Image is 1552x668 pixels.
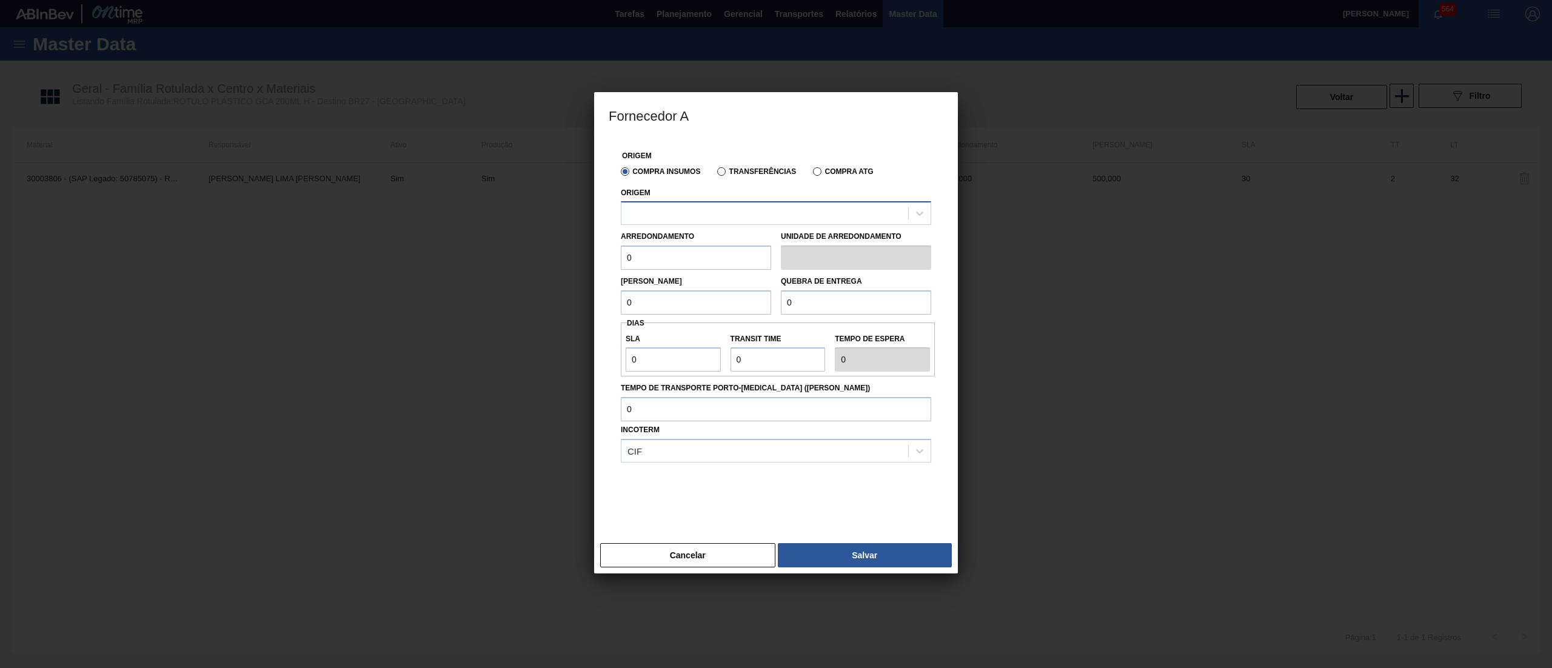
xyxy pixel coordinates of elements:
label: Origem [621,189,651,197]
div: CIF [627,446,642,456]
label: Origem [622,152,652,160]
label: Incoterm [621,426,660,434]
span: Dias [627,319,644,327]
label: Compra ATG [813,167,873,176]
button: Cancelar [600,543,775,567]
label: Compra Insumos [621,167,700,176]
label: Transferências [717,167,796,176]
label: [PERSON_NAME] [621,277,682,286]
label: SLA [626,330,721,348]
label: Unidade de arredondamento [781,228,931,245]
label: Tempo de Transporte Porto-[MEDICAL_DATA] ([PERSON_NAME]) [621,379,931,397]
button: Salvar [778,543,952,567]
label: Arredondamento [621,232,694,241]
label: Tempo de espera [835,330,930,348]
h3: Fornecedor A [594,92,958,138]
label: Quebra de entrega [781,277,862,286]
label: Transit Time [731,330,826,348]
